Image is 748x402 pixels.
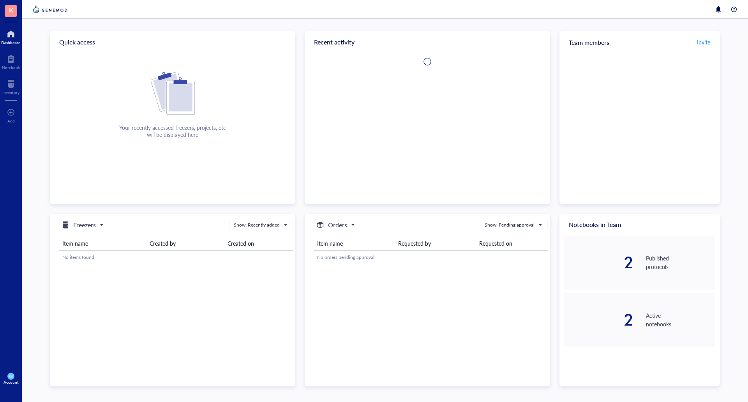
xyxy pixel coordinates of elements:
[2,90,19,95] div: Inventory
[317,254,545,261] div: No orders pending approval
[50,31,295,53] div: Quick access
[119,124,226,138] div: Your recently accessed freezers, projects, etc will be displayed here
[31,5,69,14] img: genemod-logo
[62,254,290,261] div: No items found
[1,40,21,45] div: Dashboard
[564,312,633,328] div: 2
[9,375,13,378] span: KW
[395,236,476,251] th: Requested by
[564,255,633,270] div: 2
[697,38,710,46] span: Invite
[2,65,20,70] div: Notebook
[4,380,19,384] div: Account
[314,236,395,251] th: Item name
[559,214,720,236] div: Notebooks in Team
[485,221,535,228] div: Show: Pending approval
[305,31,550,53] div: Recent activity
[59,236,146,251] th: Item name
[146,236,224,251] th: Created by
[646,254,715,271] div: Published protocols
[646,311,715,328] div: Active notebooks
[697,36,711,48] button: Invite
[559,31,720,53] div: Team members
[328,220,347,230] h5: Orders
[9,5,13,15] span: K
[476,236,547,251] th: Requested on
[7,119,15,123] div: Add
[224,236,293,251] th: Created on
[1,28,21,45] a: Dashboard
[73,220,96,230] h5: Freezers
[234,221,280,228] div: Show: Recently added
[2,53,20,70] a: Notebook
[2,78,19,95] a: Inventory
[151,72,195,115] img: Cf+DiIyRRx+BTSbnYhsZzE9to3+AfuhVxcka4spAAAAAElFTkSuQmCC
